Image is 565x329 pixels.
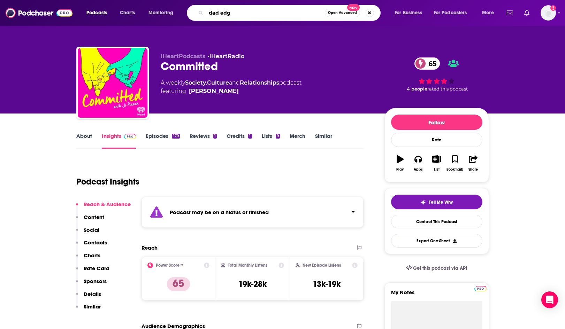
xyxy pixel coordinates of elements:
[76,214,104,227] button: Content
[142,244,158,251] h2: Reach
[420,199,426,205] img: tell me why sparkle
[76,278,107,291] button: Sponsors
[6,6,72,19] img: Podchaser - Follow, Share and Rate Podcasts
[429,7,477,18] button: open menu
[146,133,180,149] a: Episodes179
[190,133,217,149] a: Reviews1
[209,53,244,60] a: iHeartRadio
[396,167,404,172] div: Play
[124,134,136,139] img: Podchaser Pro
[474,285,487,291] a: Pro website
[290,133,305,149] a: Merch
[189,87,239,95] a: Jo Piazza
[446,151,464,176] button: Bookmark
[228,263,267,268] h2: Total Monthly Listens
[84,252,100,259] p: Charts
[429,199,453,205] span: Tell Me Why
[276,134,280,139] div: 9
[185,79,206,86] a: Society
[325,9,360,17] button: Open AdvancedNew
[407,86,427,92] span: 4 people
[84,278,107,284] p: Sponsors
[347,4,360,11] span: New
[206,79,207,86] span: ,
[504,7,516,19] a: Show notifications dropdown
[391,289,482,301] label: My Notes
[482,8,494,18] span: More
[84,303,101,310] p: Similar
[240,79,279,86] a: Relationships
[84,291,101,297] p: Details
[421,57,440,70] span: 65
[167,277,190,291] p: 65
[391,151,409,176] button: Play
[550,5,556,11] svg: Add a profile image
[413,265,467,271] span: Get this podcast via API
[414,167,423,172] div: Apps
[76,133,92,149] a: About
[76,239,107,252] button: Contacts
[76,201,131,214] button: Reach & Audience
[120,8,135,18] span: Charts
[161,79,301,95] div: A weekly podcast
[391,115,482,130] button: Follow
[206,7,325,18] input: Search podcasts, credits, & more...
[315,133,332,149] a: Similar
[248,134,252,139] div: 1
[213,134,217,139] div: 1
[434,167,440,172] div: List
[468,167,478,172] div: Share
[76,252,100,265] button: Charts
[384,53,489,96] div: 65 4 peoplerated this podcast
[395,8,422,18] span: For Business
[142,197,364,228] section: Click to expand status details
[193,5,387,21] div: Search podcasts, credits, & more...
[409,151,427,176] button: Apps
[148,8,173,18] span: Monitoring
[391,133,482,147] div: Rate
[541,5,556,21] span: Logged in as sarahhallprinc
[76,303,101,316] button: Similar
[84,214,104,220] p: Content
[84,227,99,233] p: Social
[156,263,183,268] h2: Power Score™
[86,8,107,18] span: Podcasts
[262,133,280,149] a: Lists9
[227,133,252,149] a: Credits1
[172,134,180,139] div: 179
[391,215,482,228] a: Contact This Podcast
[84,265,109,272] p: Rate Card
[400,260,473,277] a: Get this podcast via API
[78,48,147,118] img: Committed
[464,151,482,176] button: Share
[76,177,139,187] h1: Podcast Insights
[328,11,357,15] span: Open Advanced
[76,265,109,278] button: Rate Card
[541,5,556,21] button: Show profile menu
[477,7,503,18] button: open menu
[144,7,182,18] button: open menu
[161,53,206,60] span: iHeartPodcasts
[102,133,136,149] a: InsightsPodchaser Pro
[414,57,440,70] a: 65
[207,53,244,60] span: •
[82,7,116,18] button: open menu
[390,7,431,18] button: open menu
[474,286,487,291] img: Podchaser Pro
[161,87,301,95] span: featuring
[84,239,107,246] p: Contacts
[170,209,269,216] strong: Podcast may be on a hiatus or finished
[313,279,341,289] h3: 13k-19k
[427,151,445,176] button: List
[391,234,482,248] button: Export One-Sheet
[521,7,532,19] a: Show notifications dropdown
[207,79,229,86] a: Culture
[84,201,131,207] p: Reach & Audience
[541,5,556,21] img: User Profile
[76,227,99,240] button: Social
[391,195,482,209] button: tell me why sparkleTell Me Why
[238,279,267,289] h3: 19k-28k
[541,291,558,308] div: Open Intercom Messenger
